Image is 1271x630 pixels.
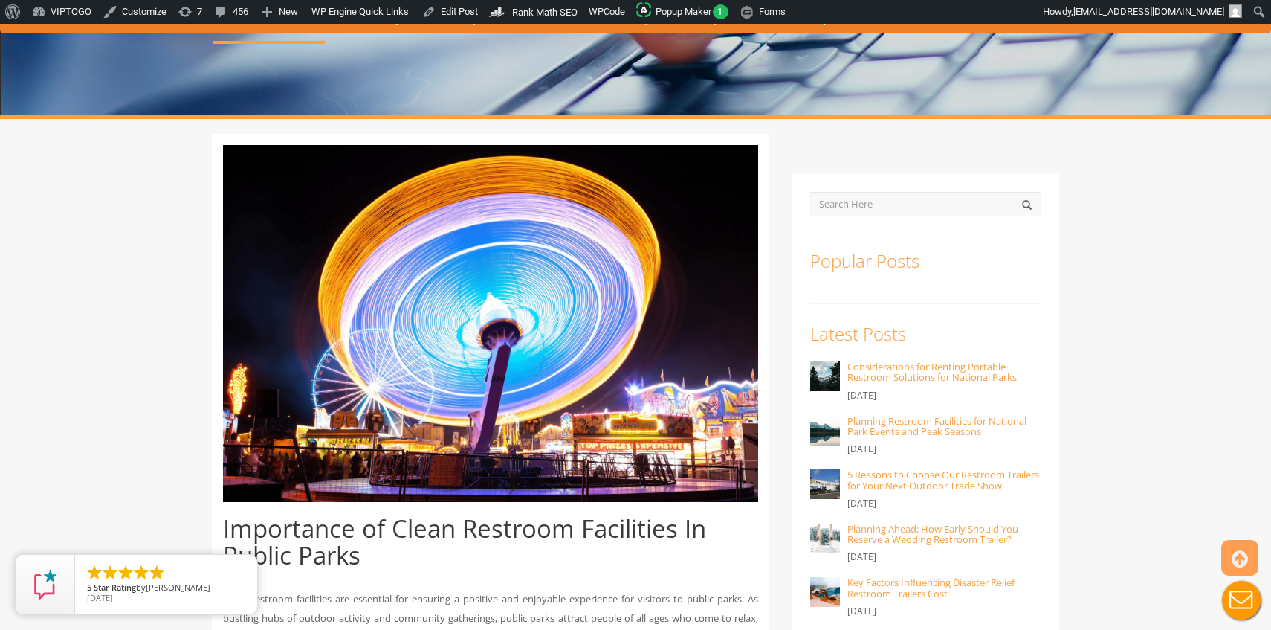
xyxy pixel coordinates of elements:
[810,469,840,499] img: 5 Reasons to Choose Our Restroom Trailers for Your Next Outdoor Trade Show - VIPTOGO
[512,7,578,18] span: Rank Math SEO
[1073,6,1224,17] span: [EMAIL_ADDRESS][DOMAIN_NAME]
[847,576,1015,600] a: Key Factors Influencing Disaster Relief Restroom Trailers Cost
[223,515,758,570] h1: Importance of Clean Restroom Facilities In Public Parks
[810,577,840,607] img: Key Factors Influencing Disaster Relief Restroom Trailers Cost - VIPTOGO
[87,583,245,594] span: by
[847,602,1041,620] p: [DATE]
[810,251,1041,271] h3: Popular Posts
[847,414,1026,438] a: Planning Restroom Facilities for National Park Events and Peak Seasons
[810,524,840,553] img: Planning Ahead: How Early Should You Reserve a Wedding Restroom Trailer? - VIPTOGO
[847,522,1018,546] a: Planning Ahead: How Early Should You Reserve a Wedding Restroom Trailer?
[146,582,210,593] span: [PERSON_NAME]
[87,582,91,593] span: 5
[847,548,1041,566] p: [DATE]
[117,564,135,582] li: 
[810,192,1041,216] input: Search Here
[30,570,60,600] img: Review Rating
[87,592,113,603] span: [DATE]
[847,440,1041,458] p: [DATE]
[810,361,840,391] img: Considerations for Renting Portable Restroom Solutions for National Parks - VIPTOGO
[85,564,103,582] li: 
[101,564,119,582] li: 
[847,387,1041,405] p: [DATE]
[94,582,136,593] span: Star Rating
[132,564,150,582] li: 
[148,564,166,582] li: 
[223,145,758,502] img: amusement park setup that utilizes clean public restrooms
[847,468,1039,492] a: 5 Reasons to Choose Our Restroom Trailers for Your Next Outdoor Trade Show
[847,360,1017,384] a: Considerations for Renting Portable Restroom Solutions for National Parks
[810,324,1041,344] h3: Latest Posts
[847,495,1041,512] p: [DATE]
[713,4,728,19] span: 1
[1212,570,1271,630] button: Live Chat
[810,416,840,446] img: Planning Restroom Facilities for National Park Events and Peak Seasons - VIPTOGO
